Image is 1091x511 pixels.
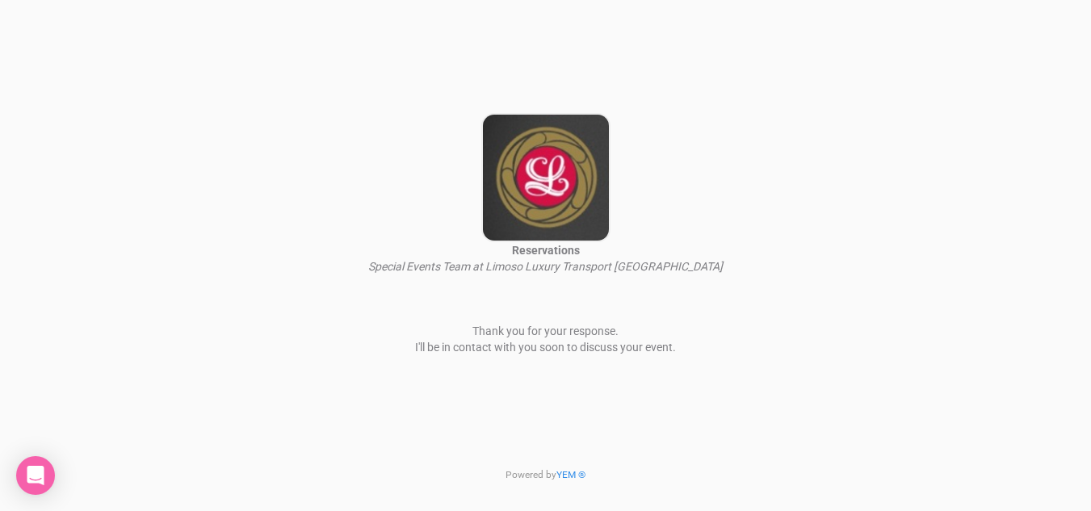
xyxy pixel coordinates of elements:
[368,260,723,273] i: Special Events Team at Limoso Luxury Transport [GEOGRAPHIC_DATA]
[344,323,748,355] p: Thank you for your response. I'll be in contact with you soon to discuss your event.
[556,469,585,480] a: YEM ®
[344,468,748,482] p: Powered by
[16,456,55,495] div: Open Intercom Messenger
[512,244,580,257] strong: Reservations
[481,113,611,242] img: Logo.jpg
